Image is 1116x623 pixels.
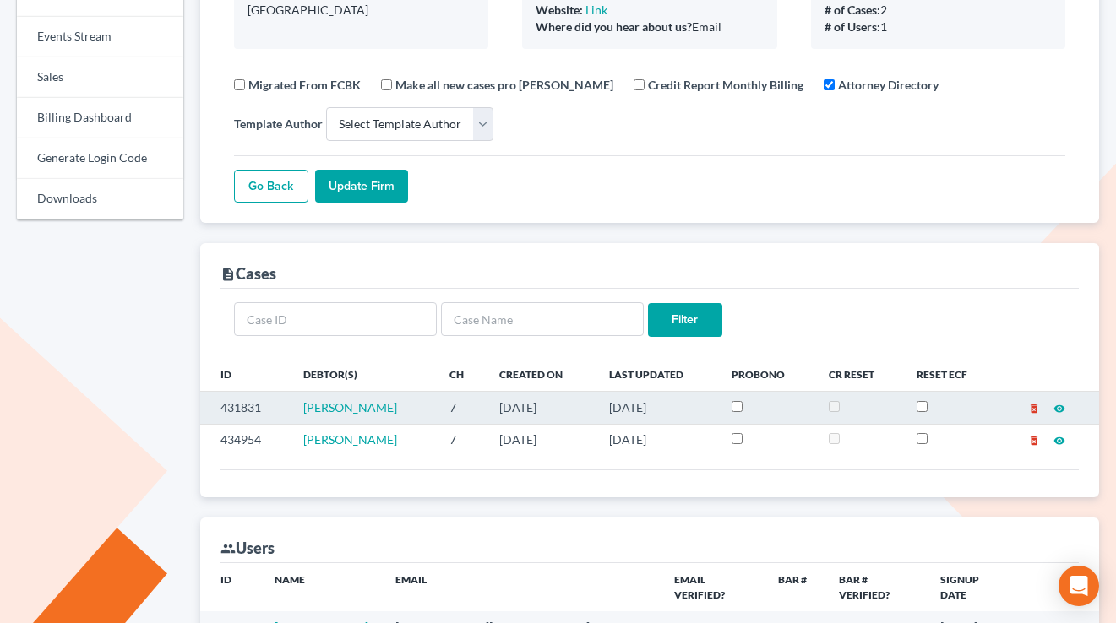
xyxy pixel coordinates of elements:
i: delete_forever [1028,435,1040,447]
a: Downloads [17,179,183,219]
th: Ch [436,357,486,391]
th: Last Updated [596,357,718,391]
th: Debtor(s) [290,357,436,391]
div: [GEOGRAPHIC_DATA] [248,2,475,19]
label: Migrated From FCBK [248,76,361,94]
i: delete_forever [1028,403,1040,414]
th: Bar # Verified? [825,563,927,611]
input: Case ID [234,302,437,336]
td: 7 [436,392,486,424]
a: Generate Login Code [17,138,183,179]
div: 2 [825,2,1052,19]
a: delete_forever [1028,400,1040,414]
i: group [220,541,236,556]
th: Created On [486,357,595,391]
th: Reset ECF [903,357,997,391]
th: Signup Date [927,563,1015,611]
div: 1 [825,19,1052,35]
a: [PERSON_NAME] [303,400,397,414]
td: [DATE] [596,424,718,456]
th: ID [200,357,290,391]
th: Bar # [765,563,825,611]
b: Where did you hear about us? [536,19,692,34]
i: visibility [1053,403,1065,414]
td: 7 [436,424,486,456]
label: Make all new cases pro [PERSON_NAME] [395,76,613,94]
label: Attorney Directory [838,76,939,94]
i: visibility [1053,435,1065,447]
a: Sales [17,57,183,98]
td: [DATE] [486,424,595,456]
div: Open Intercom Messenger [1059,566,1099,606]
input: Filter [648,303,722,337]
b: # of Cases: [825,3,880,17]
i: description [220,267,236,282]
a: Billing Dashboard [17,98,183,138]
td: [DATE] [596,392,718,424]
a: Events Stream [17,17,183,57]
td: 431831 [200,392,290,424]
th: Email [382,563,661,611]
a: [PERSON_NAME] [303,432,397,447]
th: ProBono [718,357,815,391]
th: CR Reset [815,357,903,391]
th: Name [261,563,382,611]
div: Users [220,538,275,558]
input: Case Name [441,302,644,336]
a: delete_forever [1028,432,1040,447]
a: visibility [1053,400,1065,414]
a: visibility [1053,432,1065,447]
label: Credit Report Monthly Billing [648,76,803,94]
b: # of Users: [825,19,880,34]
td: [DATE] [486,392,595,424]
th: ID [200,563,261,611]
th: Email Verified? [661,563,765,611]
td: 434954 [200,424,290,456]
b: Website: [536,3,583,17]
label: Template Author [234,115,323,133]
a: Go Back [234,170,308,203]
input: Update Firm [315,170,408,203]
a: Link [585,3,607,17]
div: Email [536,19,763,35]
div: Cases [220,263,276,284]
